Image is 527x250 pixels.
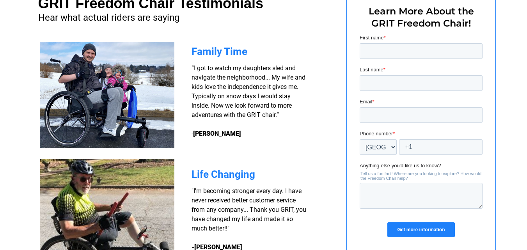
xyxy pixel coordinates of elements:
strong: [PERSON_NAME] [193,130,241,137]
span: “I got to watch my daughters sled and navigate the neighborhood... My wife and kids love the inde... [192,64,305,137]
span: Hear what actual riders are saying [38,12,179,23]
iframe: Form 0 [360,34,483,244]
span: Family Time [192,46,247,57]
span: "I'm becoming stronger every day. I have never received better customer service from any company.... [192,187,306,232]
span: Life Changing [192,168,255,180]
span: Learn More About the GRIT Freedom Chair! [369,5,474,29]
